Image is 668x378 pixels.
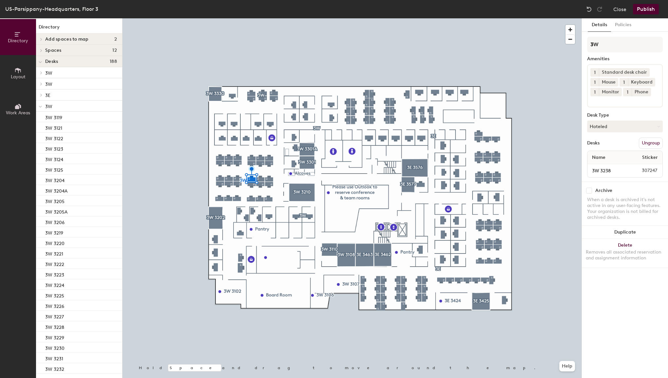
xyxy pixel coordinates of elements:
span: 3W [45,70,52,76]
p: 3W 3220 [45,239,65,246]
p: 3W 3228 [45,323,64,330]
p: 3W 3204A [45,186,67,194]
button: Ungroup [639,138,663,149]
span: 3W [45,104,52,109]
div: US-Parsippany-Headquarters, Floor 3 [5,5,98,13]
button: 1 [590,68,599,77]
p: 3W 3121 [45,123,62,131]
button: 1 [590,78,599,86]
p: 3W 3119 [45,113,62,121]
button: 1 [620,78,628,86]
div: Desk Type [587,113,663,118]
p: 3W 3122 [45,134,63,142]
div: Monitor [599,88,622,96]
p: 3W 3223 [45,270,64,278]
button: 1 [590,88,599,96]
button: Policies [611,18,635,32]
span: 1 [594,89,596,96]
div: Removes all associated reservation and assignment information [586,249,664,261]
span: Layout [11,74,26,80]
div: Phone [632,88,651,96]
span: 188 [110,59,117,64]
button: Help [559,361,575,371]
button: Hoteled [587,121,663,132]
p: 3W 3224 [45,281,64,288]
span: 12 [112,48,117,53]
p: 3W 3219 [45,228,63,236]
span: 307247 [626,167,661,174]
div: Amenities [587,56,663,62]
span: Spaces [45,48,62,53]
img: Undo [586,6,592,12]
span: Sticker [639,152,661,163]
p: 3W 3206 [45,218,65,225]
button: Duplicate [582,226,668,239]
p: 3W 3225 [45,291,64,299]
p: 3W 3222 [45,260,64,267]
span: 3E [45,93,50,98]
button: Publish [633,4,659,14]
p: 3W 3226 [45,302,64,309]
span: Desks [45,59,58,64]
p: 3W 3124 [45,155,63,162]
span: 1 [594,69,596,76]
div: Desks [587,141,600,146]
p: 3W 3205A [45,207,67,215]
span: 1 [623,79,625,86]
span: Work Areas [6,110,30,116]
p: 3W 3232 [45,365,64,372]
span: Add spaces to map [45,37,89,42]
div: Mouse [599,78,618,86]
p: 3W 3229 [45,333,64,341]
div: Keyboard [628,78,655,86]
div: When a desk is archived it's not active in any user-facing features. Your organization is not bil... [587,197,663,220]
p: 3W 3231 [45,354,63,362]
div: Archive [595,188,612,193]
p: 3W 3227 [45,312,64,320]
span: 1 [627,89,628,96]
button: 1 [623,88,632,96]
p: 3W 3230 [45,344,65,351]
div: Standard desk chair [599,68,650,77]
input: Unnamed desk [589,166,626,175]
h1: Directory [36,24,122,34]
p: 3W 3204 [45,176,65,183]
span: 3W [45,82,52,87]
span: Directory [8,38,28,44]
p: 3W 3123 [45,144,63,152]
p: 3W 3125 [45,165,63,173]
p: 3W 3221 [45,249,63,257]
span: Name [589,152,609,163]
button: Close [613,4,626,14]
img: Redo [596,6,603,12]
span: 1 [594,79,596,86]
button: DeleteRemoves all associated reservation and assignment information [582,239,668,268]
span: 2 [114,37,117,42]
button: Details [588,18,611,32]
p: 3W 3205 [45,197,65,204]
